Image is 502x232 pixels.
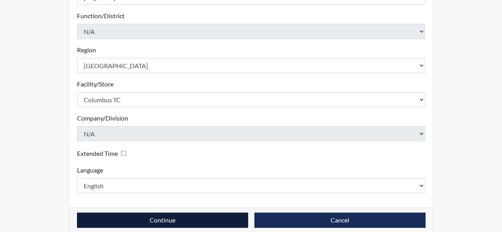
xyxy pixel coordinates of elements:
label: Facility/Store [77,79,113,89]
label: Extended Time [77,149,118,158]
div: Checking this box will provide the interviewee with an accomodation of extra time to answer each ... [77,148,129,159]
label: Region [77,45,96,55]
button: Continue [77,213,248,228]
label: Function/District [77,11,125,21]
button: Cancel [254,213,425,228]
label: Company/Division [77,113,128,123]
label: Language [77,165,103,175]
